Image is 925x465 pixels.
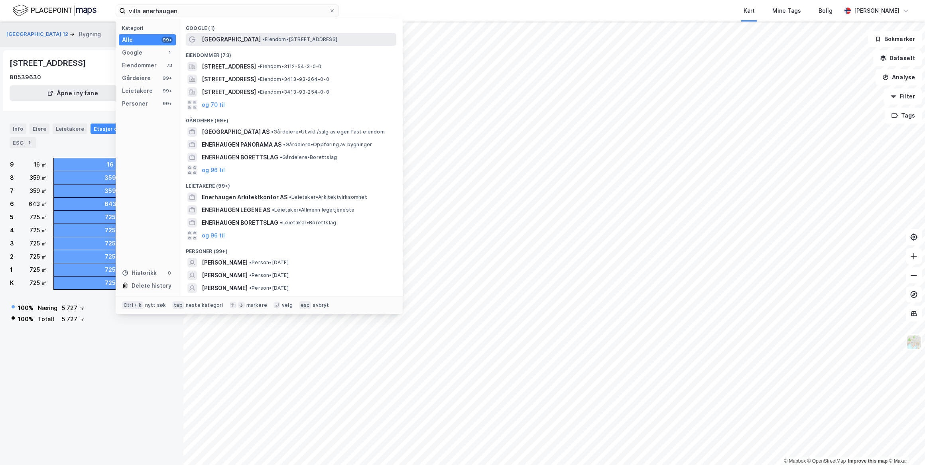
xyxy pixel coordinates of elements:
span: Gårdeiere • Borettslag [280,154,337,161]
span: Gårdeiere • Oppføring av bygninger [283,141,372,148]
div: 100 % [18,303,33,313]
div: Næring [38,303,57,313]
div: 725 ㎡ [105,252,122,261]
div: 725 ㎡ [105,212,122,222]
div: markere [246,302,267,308]
span: ENERHAUGEN LEGENE AS [202,205,270,215]
div: 725 ㎡ [105,226,122,235]
div: 725 ㎡ [30,278,47,288]
div: Mine Tags [772,6,801,16]
div: nytt søk [145,302,166,308]
div: 725 ㎡ [30,239,47,248]
span: Eiendom • 3413-93-264-0-0 [258,76,329,82]
div: Kart [744,6,755,16]
div: 643 ㎡ [29,199,47,209]
div: Leietakere [53,124,87,134]
span: Eiendom • 3112-54-3-0-0 [258,63,321,70]
span: ENERHAUGEN BORETTSLAG [202,153,278,162]
span: [STREET_ADDRESS] [202,87,256,97]
div: neste kategori [186,302,223,308]
span: [PERSON_NAME] [202,258,248,267]
div: Google [122,48,142,57]
span: [PERSON_NAME] [202,283,248,293]
div: Delete history [132,281,171,290]
span: • [258,63,260,69]
span: ENERHAUGEN BORETTSLAG [202,218,278,228]
div: 725 ㎡ [30,212,47,222]
div: 6 [10,199,14,209]
div: Kontrollprogram for chat [885,427,925,465]
div: Alle [122,35,133,45]
div: Totalt [38,314,57,324]
a: Improve this map [848,458,888,464]
div: 16 ㎡ [107,160,120,169]
div: Personer [122,99,148,108]
div: [STREET_ADDRESS] [10,57,88,69]
div: 5 [10,212,14,222]
span: Person • [DATE] [249,285,289,291]
button: Filter [884,88,922,104]
span: • [262,36,265,42]
div: Eiendommer [122,61,157,70]
div: 725 ㎡ [105,265,122,275]
div: Bolig [819,6,832,16]
span: • [289,194,291,200]
div: tab [172,301,184,309]
div: 16 ㎡ [34,160,47,169]
div: Eiendommer (73) [179,46,403,60]
span: Eiendom • 3413-93-254-0-0 [258,89,329,95]
div: 359 ㎡ [30,173,47,182]
div: 5 727 ㎡ [62,303,85,313]
div: 725 ㎡ [105,239,122,248]
span: • [249,259,252,265]
span: • [280,154,282,160]
span: Eiendom • [STREET_ADDRESS] [262,36,337,43]
div: 99+ [161,75,173,81]
div: Ctrl + k [122,301,144,309]
span: • [272,207,274,213]
div: 1 [166,49,173,56]
div: 725 ㎡ [105,278,122,288]
div: 359 ㎡ [104,173,123,182]
span: Person • [DATE] [249,272,289,279]
button: og 96 til [202,231,225,240]
button: Analyse [876,69,922,85]
div: 359 ㎡ [30,186,47,196]
span: • [258,89,260,95]
div: Google (1) [179,19,403,33]
span: • [249,272,252,278]
div: Eiere [30,124,49,134]
div: 100 % [18,314,33,324]
div: 725 ㎡ [30,226,47,235]
div: Info [10,124,26,134]
span: [STREET_ADDRESS] [202,75,256,84]
div: Bygning [79,29,101,39]
button: Datasett [873,50,922,66]
div: 99+ [161,100,173,107]
div: 99+ [161,88,173,94]
div: 73 [166,62,173,69]
div: 643 ㎡ [104,199,123,209]
span: • [258,76,260,82]
iframe: Chat Widget [885,427,925,465]
div: Personer (99+) [179,242,403,256]
button: [GEOGRAPHIC_DATA] 12 [6,30,70,38]
div: 1 [10,265,13,275]
div: 8 [10,173,14,182]
div: 7 [10,186,14,196]
img: logo.f888ab2527a4732fd821a326f86c7f29.svg [13,4,96,18]
span: Gårdeiere • Utvikl./salg av egen fast eiendom [271,129,385,135]
div: Leietakere [122,86,153,96]
div: 359 ㎡ [104,186,123,196]
div: K [10,278,14,288]
div: avbryt [313,302,329,308]
div: 2 [10,252,14,261]
span: Person • [DATE] [249,259,289,266]
div: Kategori [122,25,176,31]
span: Leietaker • Arkitektvirksomhet [289,194,367,200]
span: Leietaker • Allmenn legetjeneste [272,207,354,213]
span: Leietaker • Borettslag [280,220,336,226]
div: 725 ㎡ [30,252,47,261]
div: Historikk [122,268,157,278]
div: 99+ [161,37,173,43]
